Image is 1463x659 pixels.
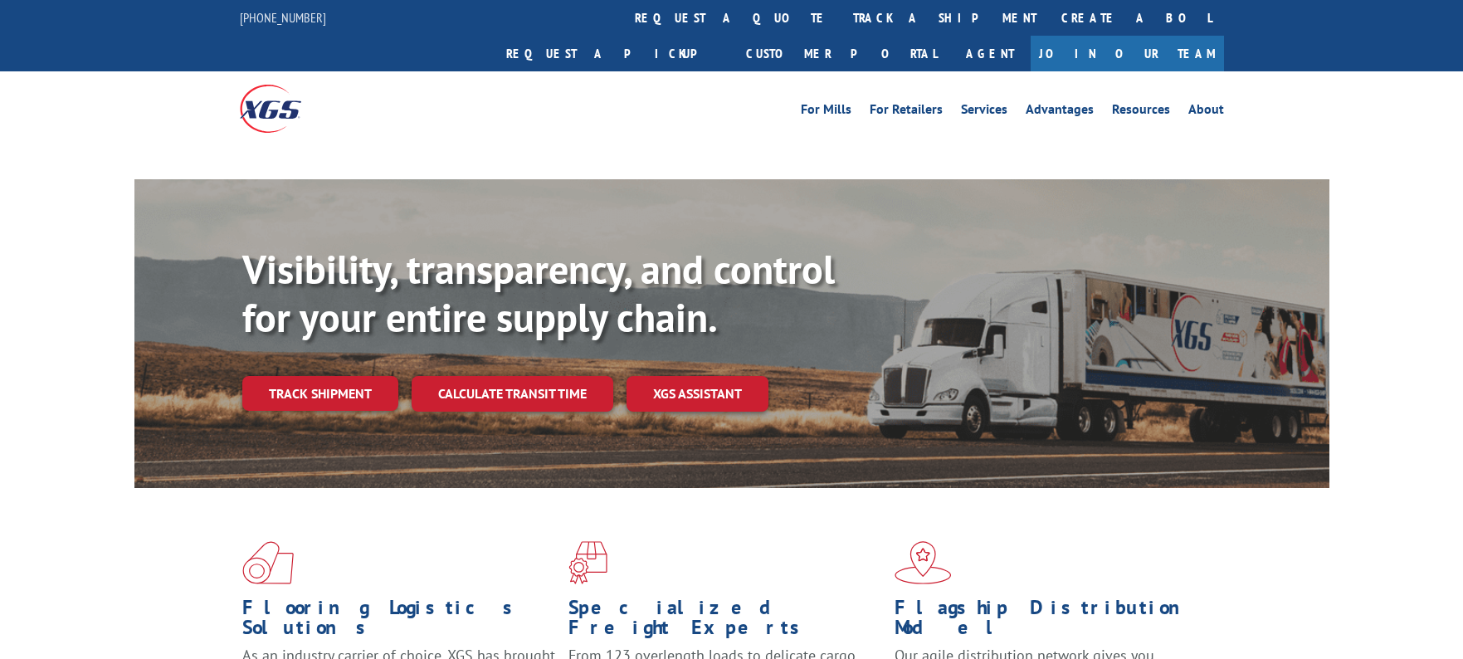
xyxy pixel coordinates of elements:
img: xgs-icon-flagship-distribution-model-red [895,541,952,584]
h1: Flooring Logistics Solutions [242,598,556,646]
a: XGS ASSISTANT [627,376,768,412]
a: Calculate transit time [412,376,613,412]
a: Agent [949,36,1031,71]
a: Advantages [1026,103,1094,121]
a: Resources [1112,103,1170,121]
a: Customer Portal [734,36,949,71]
h1: Flagship Distribution Model [895,598,1208,646]
h1: Specialized Freight Experts [568,598,882,646]
a: [PHONE_NUMBER] [240,9,326,26]
a: Services [961,103,1007,121]
a: For Retailers [870,103,943,121]
a: Request a pickup [494,36,734,71]
b: Visibility, transparency, and control for your entire supply chain. [242,243,835,343]
a: Track shipment [242,376,398,411]
img: xgs-icon-total-supply-chain-intelligence-red [242,541,294,584]
img: xgs-icon-focused-on-flooring-red [568,541,607,584]
a: For Mills [801,103,851,121]
a: Join Our Team [1031,36,1224,71]
a: About [1188,103,1224,121]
